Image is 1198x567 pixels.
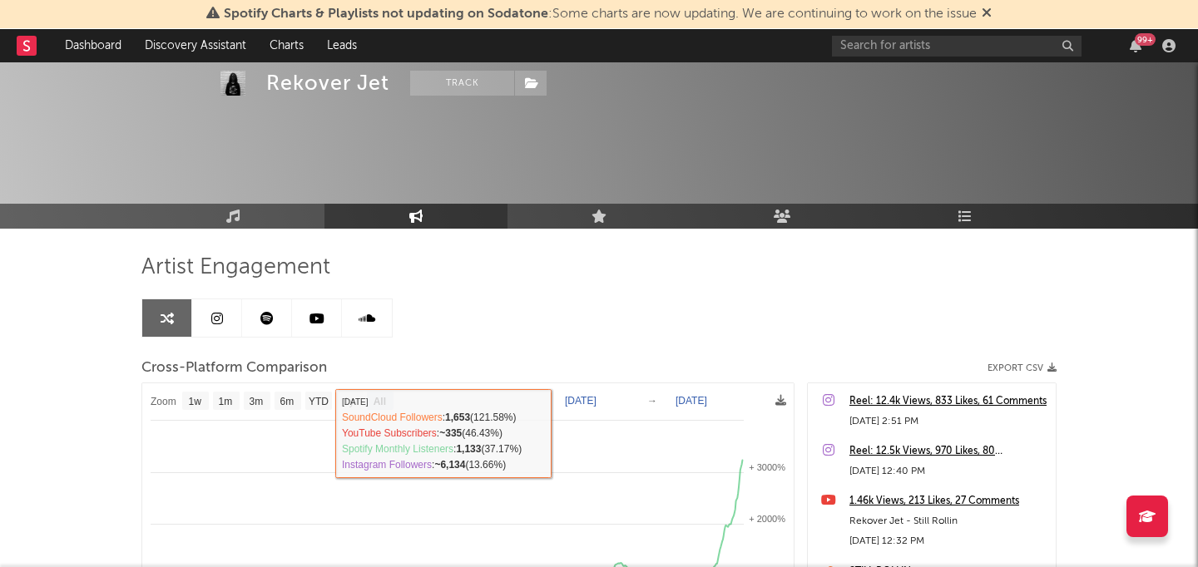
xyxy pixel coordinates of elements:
text: [DATE] [565,395,597,407]
a: Reel: 12.4k Views, 833 Likes, 61 Comments [849,392,1047,412]
span: Spotify Charts & Playlists not updating on Sodatone [224,7,548,21]
div: [DATE] 2:51 PM [849,412,1047,431]
text: → [647,395,657,407]
span: : Some charts are now updating. We are continuing to work on the issue [224,7,977,21]
div: [DATE] 12:32 PM [849,531,1047,551]
input: Search for artists [832,36,1082,57]
a: Leads [315,29,369,62]
a: Dashboard [53,29,133,62]
button: 99+ [1130,39,1141,52]
span: Cross-Platform Comparison [141,358,327,378]
text: Zoom [151,396,176,407]
button: Export CSV [988,363,1057,373]
a: 1.46k Views, 213 Likes, 27 Comments [849,491,1047,511]
text: 6m [280,396,295,407]
text: + 2000% [749,514,785,524]
text: All [374,396,386,407]
text: 1m [219,396,233,407]
div: Rekover Jet - Still Rollin [849,511,1047,531]
div: Rekover Jet [266,71,389,96]
button: Track [410,71,514,96]
a: Discovery Assistant [133,29,258,62]
text: 3m [250,396,264,407]
div: 99 + [1135,33,1156,46]
text: 1w [189,396,202,407]
text: + 3000% [749,462,785,472]
text: [DATE] [676,395,707,407]
span: Dismiss [982,7,992,21]
span: Artist Engagement [141,258,330,278]
a: Reel: 12.5k Views, 970 Likes, 80 Comments [849,441,1047,461]
a: Charts [258,29,315,62]
text: 1y [344,396,354,407]
div: [DATE] 12:40 PM [849,461,1047,481]
text: YTD [309,396,329,407]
